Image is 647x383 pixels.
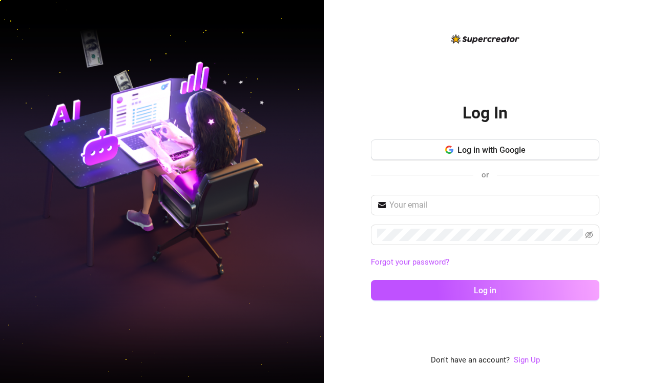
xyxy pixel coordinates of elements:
a: Forgot your password? [371,257,449,267]
span: or [482,170,489,179]
button: Log in with Google [371,139,599,160]
span: eye-invisible [585,231,593,239]
span: Log in with Google [457,145,526,155]
img: logo-BBDzfeDw.svg [451,34,519,44]
button: Log in [371,280,599,300]
span: Log in [474,286,496,295]
h2: Log In [463,103,508,124]
span: Don't have an account? [431,354,510,367]
a: Forgot your password? [371,256,599,269]
a: Sign Up [514,354,540,367]
a: Sign Up [514,355,540,365]
input: Your email [389,199,593,211]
